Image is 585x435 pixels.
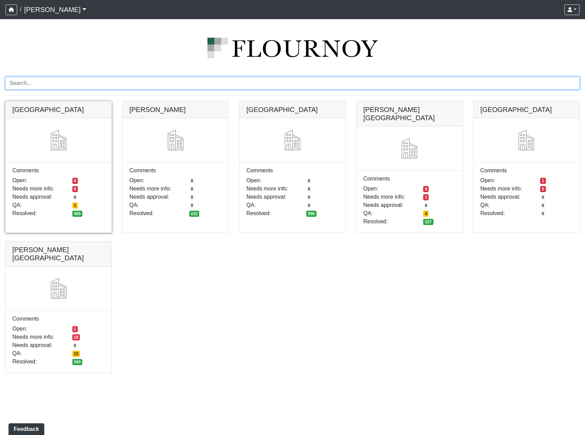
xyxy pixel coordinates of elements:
[5,421,46,435] iframe: Ybug feedback widget
[5,77,580,90] input: Search
[24,3,86,16] a: [PERSON_NAME]
[5,38,580,58] img: logo
[17,3,24,16] span: /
